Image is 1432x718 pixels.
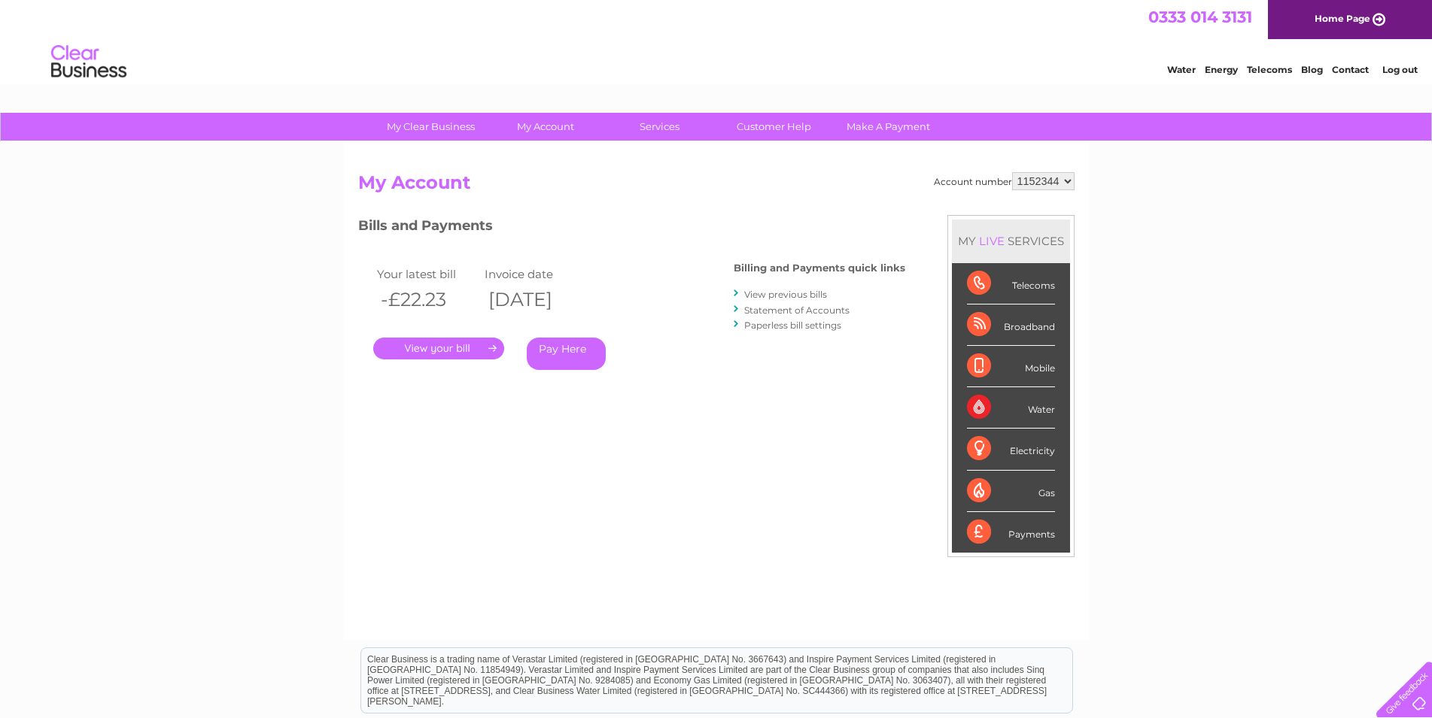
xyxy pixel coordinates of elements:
[967,304,1055,346] div: Broadband
[1167,64,1196,75] a: Water
[744,304,850,316] a: Statement of Accounts
[744,289,827,300] a: View previous bills
[1148,8,1252,26] a: 0333 014 3131
[967,471,1055,512] div: Gas
[361,8,1072,73] div: Clear Business is a trading name of Verastar Limited (registered in [GEOGRAPHIC_DATA] No. 3667643...
[483,113,607,141] a: My Account
[712,113,836,141] a: Customer Help
[373,338,504,359] a: .
[967,387,1055,429] div: Water
[967,346,1055,387] div: Mobile
[967,512,1055,553] div: Payments
[1332,64,1369,75] a: Contact
[1301,64,1323,75] a: Blog
[358,215,905,241] h3: Bills and Payments
[373,284,482,315] th: -£22.23
[358,172,1075,201] h2: My Account
[967,263,1055,304] div: Telecoms
[527,338,606,370] a: Pay Here
[597,113,722,141] a: Services
[481,284,589,315] th: [DATE]
[1205,64,1238,75] a: Energy
[481,264,589,284] td: Invoice date
[976,234,1008,248] div: LIVE
[373,264,482,284] td: Your latest bill
[967,429,1055,470] div: Electricity
[50,39,127,85] img: logo.png
[952,220,1070,262] div: MY SERVICES
[826,113,950,141] a: Make A Payment
[934,172,1075,190] div: Account number
[1247,64,1292,75] a: Telecoms
[369,113,493,141] a: My Clear Business
[1382,64,1418,75] a: Log out
[734,262,905,274] h4: Billing and Payments quick links
[744,320,841,331] a: Paperless bill settings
